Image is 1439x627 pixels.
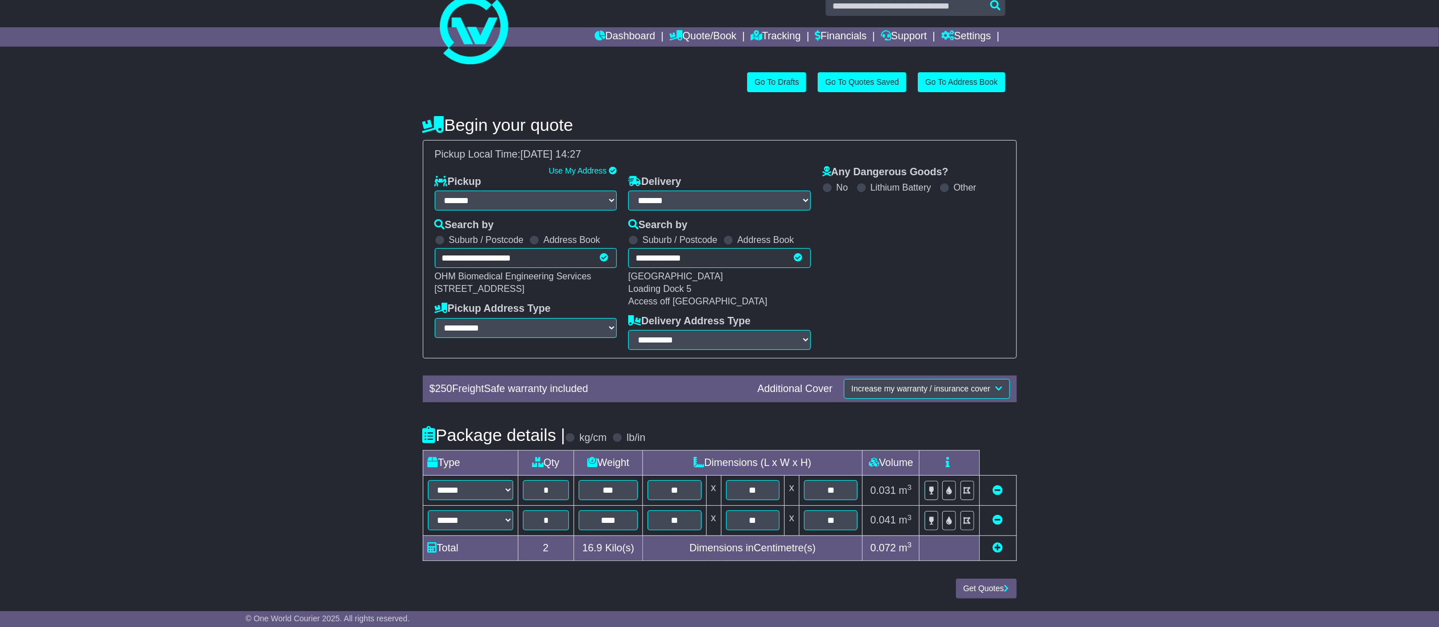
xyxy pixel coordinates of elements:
span: 0.041 [871,514,896,526]
label: kg/cm [579,432,607,444]
td: x [784,476,799,506]
label: Suburb / Postcode [642,234,718,245]
a: Go To Quotes Saved [818,72,906,92]
label: Other [954,182,976,193]
td: Kilo(s) [574,535,643,560]
div: Pickup Local Time: [429,148,1011,161]
label: No [836,182,848,193]
sup: 3 [908,541,912,549]
label: lb/in [626,432,645,444]
a: Add new item [993,542,1003,554]
h4: Begin your quote [423,115,1017,134]
span: m [899,542,912,554]
button: Get Quotes [956,579,1017,599]
button: Increase my warranty / insurance cover [844,379,1009,399]
td: Dimensions in Centimetre(s) [643,535,863,560]
td: x [784,506,799,536]
span: [STREET_ADDRESS] [435,284,525,294]
td: x [706,476,721,506]
td: Volume [863,451,920,476]
label: Delivery Address Type [628,315,751,328]
td: Dimensions (L x W x H) [643,451,863,476]
a: Tracking [751,27,801,47]
span: © One World Courier 2025. All rights reserved. [246,614,410,623]
a: Quote/Book [669,27,736,47]
a: Support [881,27,927,47]
span: OHM Biomedical Engineering Services [435,271,592,281]
a: Remove this item [993,514,1003,526]
a: Go To Drafts [747,72,806,92]
label: Address Book [737,234,794,245]
td: Total [423,535,518,560]
td: 2 [518,535,574,560]
a: Dashboard [595,27,655,47]
a: Remove this item [993,485,1003,496]
a: Settings [941,27,991,47]
label: Search by [628,219,687,232]
sup: 3 [908,483,912,492]
span: [DATE] 14:27 [521,148,582,160]
a: Go To Address Book [918,72,1005,92]
h4: Package details | [423,426,566,444]
td: Weight [574,451,643,476]
span: Loading Dock 5 [628,284,691,294]
span: Increase my warranty / insurance cover [851,384,990,393]
span: [GEOGRAPHIC_DATA] [628,271,723,281]
span: 250 [435,383,452,394]
label: Lithium Battery [871,182,931,193]
a: Financials [815,27,867,47]
div: $ FreightSafe warranty included [424,383,752,395]
label: Address Book [543,234,600,245]
span: 0.031 [871,485,896,496]
div: Additional Cover [752,383,838,395]
span: 16.9 [582,542,602,554]
span: Access off [GEOGRAPHIC_DATA] [628,296,768,306]
td: x [706,506,721,536]
td: Qty [518,451,574,476]
sup: 3 [908,513,912,522]
span: m [899,514,912,526]
label: Suburb / Postcode [449,234,524,245]
label: Search by [435,219,494,232]
a: Use My Address [549,166,607,175]
label: Any Dangerous Goods? [822,166,949,179]
span: m [899,485,912,496]
span: 0.072 [871,542,896,554]
label: Pickup [435,176,481,188]
label: Pickup Address Type [435,303,551,315]
label: Delivery [628,176,681,188]
td: Type [423,451,518,476]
